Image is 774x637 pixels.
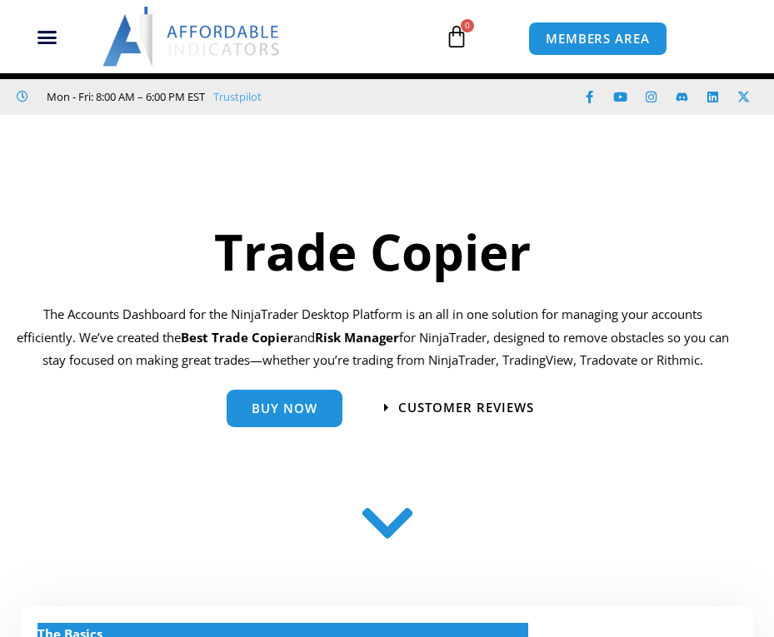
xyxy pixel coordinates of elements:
img: LogoAI | Affordable Indicators – NinjaTrader [102,7,282,67]
strong: Risk Manager [315,329,399,346]
span: Customer Reviews [398,401,534,414]
span: 0 [461,19,474,32]
b: Best Trade Copier [181,329,293,346]
span: MEMBERS AREA [546,32,650,45]
h1: Trade Copier [12,216,732,286]
p: The Accounts Dashboard for the NinjaTrader Desktop Platform is an all in one solution for managin... [12,303,732,373]
a: Customer Reviews [384,401,534,414]
span: Buy Now [252,402,317,415]
a: MEMBERS AREA [528,22,667,56]
a: 0 [420,12,493,61]
span: Mon - Fri: 8:00 AM – 6:00 PM EST [42,87,205,107]
a: Trustpilot [213,87,262,107]
div: Menu Toggle [8,21,85,52]
a: Buy Now [227,390,342,427]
